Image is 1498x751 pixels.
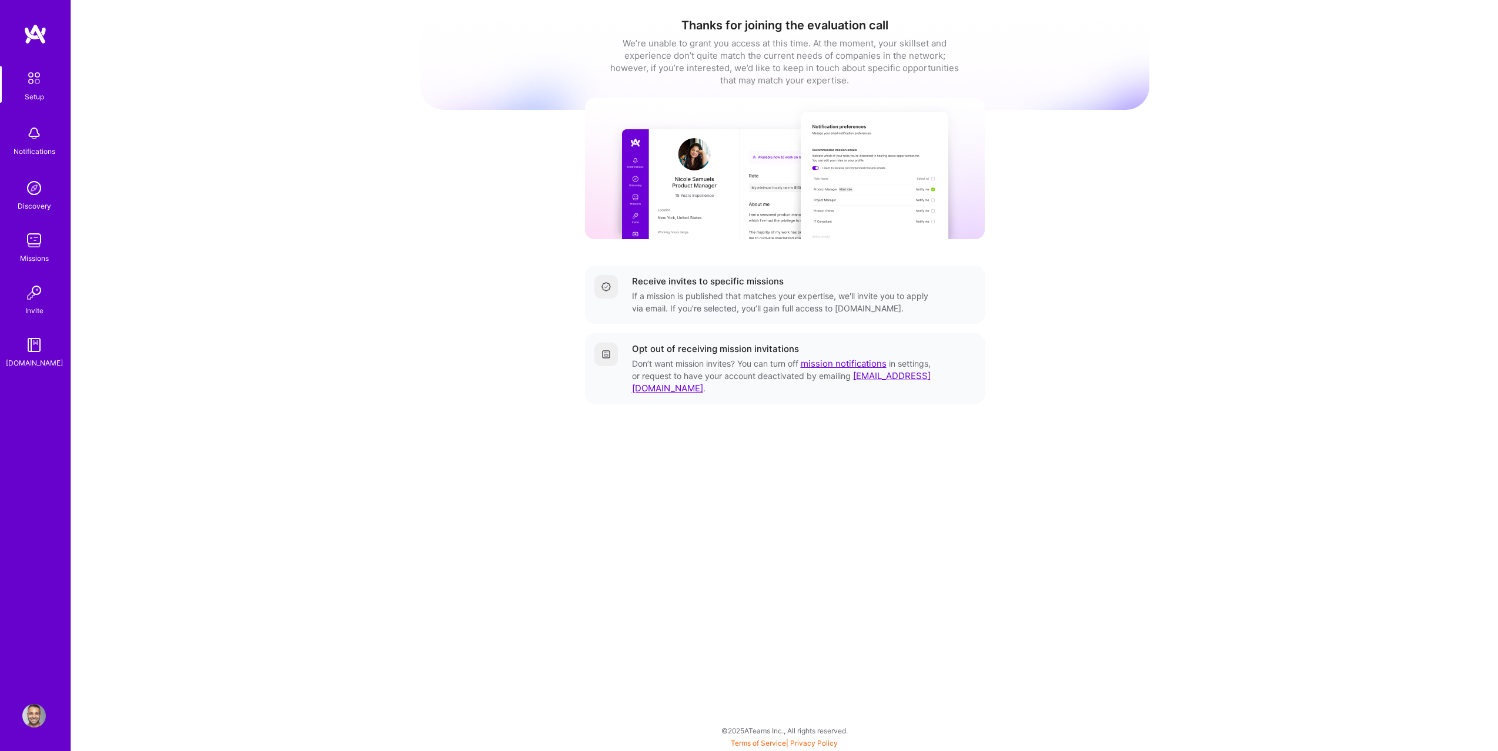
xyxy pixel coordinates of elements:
a: Terms of Service [731,739,786,747]
a: User Avatar [19,704,49,727]
div: Don’t want mission invites? You can turn off in settings, or request to have your account deactiv... [632,357,933,394]
div: Notifications [14,145,55,157]
img: Getting started [601,350,611,359]
img: bell [22,122,46,145]
img: teamwork [22,229,46,252]
div: Invite [25,304,44,317]
div: Receive invites to specific missions [632,275,784,287]
h1: Thanks for joining the evaluation call [420,18,1149,32]
div: Opt out of receiving mission invitations [632,343,799,355]
div: [DOMAIN_NAME] [6,357,63,369]
img: Invite [22,281,46,304]
a: mission notifications [801,358,887,369]
img: User Avatar [22,704,46,727]
div: If a mission is published that matches your expertise, we'll invite you to apply via email. If yo... [632,290,933,314]
img: discovery [22,176,46,200]
img: Completed [601,282,611,291]
div: Discovery [18,200,51,212]
img: guide book [22,333,46,357]
img: curated missions [585,98,985,239]
img: logo [24,24,47,45]
img: setup [22,66,46,90]
div: We’re unable to grant you access at this time. At the moment, your skillset and experience don’t ... [608,37,961,86]
span: | [731,739,838,747]
div: Setup [25,90,44,103]
div: © 2025 ATeams Inc., All rights reserved. [71,716,1498,745]
a: Privacy Policy [790,739,838,747]
div: Missions [20,252,49,264]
